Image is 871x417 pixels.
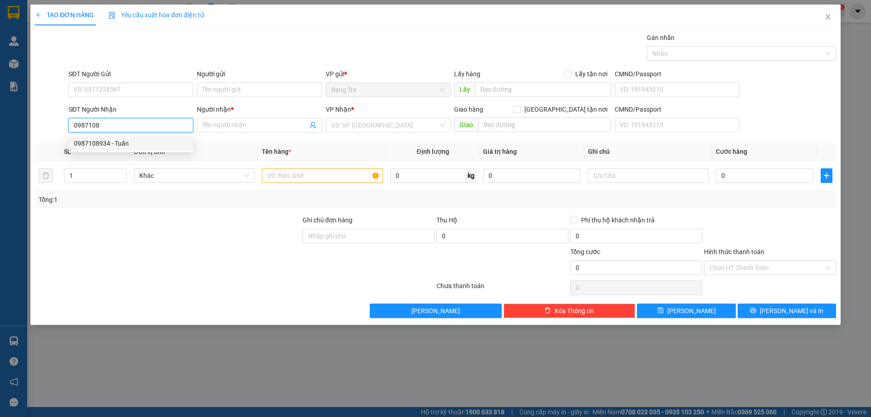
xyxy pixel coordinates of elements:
[478,118,611,132] input: Dọc đường
[738,304,836,318] button: printer[PERSON_NAME] và In
[8,8,80,19] div: Bang Tra
[454,118,478,132] span: Giao
[615,104,739,114] div: CMND/Passport
[467,168,476,183] span: kg
[331,83,445,97] span: Bang Tra
[521,104,611,114] span: [GEOGRAPHIC_DATA] tận nơi
[74,138,188,148] div: 0987108934 - Tuấn
[821,168,832,183] button: plus
[35,12,41,18] span: plus
[411,306,460,316] span: [PERSON_NAME]
[637,304,735,318] button: save[PERSON_NAME]
[64,148,71,155] span: SL
[667,306,716,316] span: [PERSON_NAME]
[309,122,317,129] span: user-add
[588,168,709,183] input: Ghi Chú
[87,9,108,18] span: Nhận:
[821,172,832,179] span: plus
[417,148,449,155] span: Định lượng
[657,307,664,314] span: save
[577,215,658,225] span: Phí thu hộ khách nhận trả
[197,104,322,114] div: Người nhận
[87,8,218,19] div: [GEOGRAPHIC_DATA]
[303,216,352,224] label: Ghi chú đơn hàng
[197,69,322,79] div: Người gửi
[704,248,764,255] label: Hình thức thanh toán
[824,13,832,20] span: close
[303,229,435,243] input: Ghi chú đơn hàng
[108,12,116,19] img: icon
[35,11,94,19] span: TẠO ĐƠN HÀNG
[39,168,53,183] button: delete
[454,70,480,78] span: Lấy hàng
[326,106,351,113] span: VP Nhận
[584,143,712,161] th: Ghi chú
[750,307,756,314] span: printer
[483,168,581,183] input: 0
[69,104,193,114] div: SĐT Người Nhận
[504,304,636,318] button: deleteXóa Thông tin
[87,42,218,74] span: bv [GEOGRAPHIC_DATA]
[87,29,218,42] div: 0938095498
[483,148,517,155] span: Giá trị hàng
[435,281,569,297] div: Chưa thanh toán
[8,9,22,18] span: Gửi:
[815,5,841,30] button: Close
[544,307,551,314] span: delete
[87,47,100,57] span: DĐ:
[436,216,457,224] span: Thu Hộ
[760,306,823,316] span: [PERSON_NAME] và In
[570,248,600,255] span: Tổng cước
[139,169,249,182] span: Khác
[554,306,594,316] span: Xóa Thông tin
[475,82,611,97] input: Dọc đường
[647,34,675,41] label: Gán nhãn
[615,69,739,79] div: CMND/Passport
[454,82,475,97] span: Lấy
[108,11,204,19] span: Yêu cầu xuất hóa đơn điện tử
[326,69,450,79] div: VP gửi
[262,148,291,155] span: Tên hàng
[39,195,336,205] div: Tổng: 1
[69,136,193,151] div: 0987108934 - Tuấn
[69,69,193,79] div: SĐT Người Gửi
[572,69,611,79] span: Lấy tận nơi
[716,148,747,155] span: Cước hàng
[87,19,218,29] div: diện
[262,168,382,183] input: VD: Bàn, Ghế
[370,304,502,318] button: [PERSON_NAME]
[454,106,483,113] span: Giao hàng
